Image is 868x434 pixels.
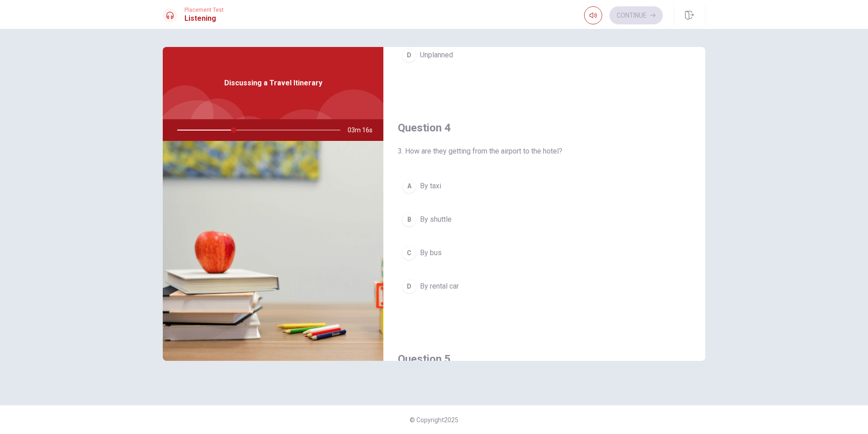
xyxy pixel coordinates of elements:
button: ABy taxi [398,175,691,197]
span: By shuttle [420,214,452,225]
div: D [402,279,416,294]
h1: Listening [184,13,224,24]
img: Discussing a Travel Itinerary [163,141,383,361]
span: Discussing a Travel Itinerary [224,78,322,89]
span: © Copyright 2025 [410,416,458,424]
div: D [402,48,416,62]
div: A [402,179,416,193]
span: 03m 16s [348,119,380,141]
h4: Question 4 [398,121,691,135]
h4: Question 5 [398,352,691,366]
button: DUnplanned [398,44,691,66]
div: B [402,212,416,227]
button: DBy rental car [398,275,691,298]
button: BBy shuttle [398,208,691,231]
span: Placement Test [184,7,224,13]
button: CBy bus [398,242,691,264]
span: By bus [420,247,442,258]
span: Unplanned [420,50,453,61]
span: By taxi [420,181,441,191]
span: By rental car [420,281,459,292]
span: 3. How are they getting from the airport to the hotel? [398,146,691,157]
div: C [402,246,416,260]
